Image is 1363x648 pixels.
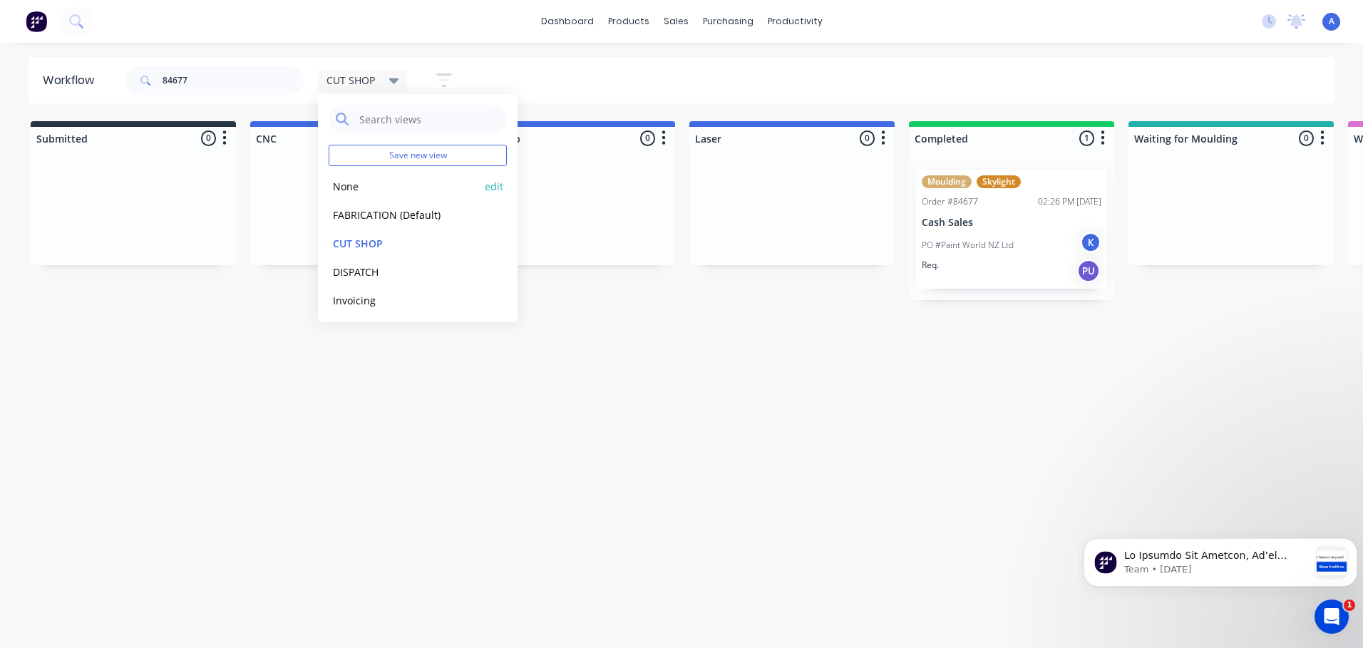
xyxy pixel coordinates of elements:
[922,239,1014,252] p: PO #Paint World NZ Ltd
[696,11,761,32] div: purchasing
[601,11,657,32] div: products
[329,264,480,280] button: DISPATCH
[329,292,480,309] button: Invoicing
[43,72,101,89] div: Workflow
[922,175,972,188] div: Moulding
[163,66,304,95] input: Search for orders...
[1038,195,1101,208] div: 02:26 PM [DATE]
[761,11,830,32] div: productivity
[1329,15,1334,28] span: A
[922,217,1101,229] p: Cash Sales
[1078,510,1363,610] iframe: Intercom notifications message
[485,179,503,194] button: edit
[329,178,480,195] button: None
[329,207,480,223] button: FABRICATION (Default)
[358,105,500,133] input: Search views
[922,195,978,208] div: Order #84677
[329,235,480,252] button: CUT SHOP
[329,145,507,166] button: Save new view
[922,259,939,272] p: Req.
[977,175,1021,188] div: Skylight
[1315,600,1349,634] iframe: Intercom live chat
[916,170,1107,289] div: MouldingSkylightOrder #8467702:26 PM [DATE]Cash SalesPO #Paint World NZ LtdKReq.PU
[1344,600,1355,611] span: 1
[26,11,47,32] img: Factory
[46,53,232,66] p: Message from Team, sent 2w ago
[1077,259,1100,282] div: PU
[534,11,601,32] a: dashboard
[329,321,480,337] button: MOULDING
[657,11,696,32] div: sales
[326,73,375,88] span: CUT SHOP
[1080,232,1101,253] div: K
